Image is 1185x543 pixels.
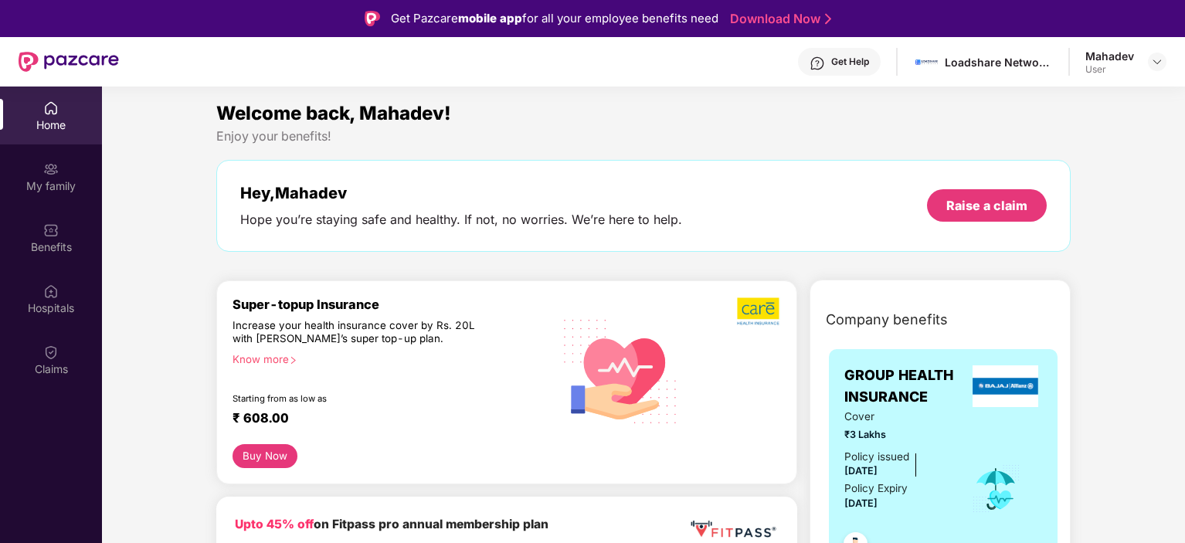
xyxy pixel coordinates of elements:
b: on Fitpass pro annual membership plan [235,517,548,531]
span: GROUP HEALTH INSURANCE [844,365,969,409]
div: Increase your health insurance cover by Rs. 20L with [PERSON_NAME]’s super top-up plan. [233,319,486,347]
span: Cover [844,409,950,425]
div: Enjoy your benefits! [216,128,1071,144]
strong: mobile app [458,11,522,25]
div: Super-topup Insurance [233,297,552,312]
div: Raise a claim [946,197,1027,214]
b: Upto 45% off [235,517,314,531]
div: Policy Expiry [844,480,908,497]
img: icon [971,463,1021,514]
img: Stroke [825,11,831,27]
img: svg+xml;base64,PHN2ZyBpZD0iSG9tZSIgeG1sbnM9Imh0dHA6Ly93d3cudzMub3JnLzIwMDAvc3ZnIiB3aWR0aD0iMjAiIG... [43,100,59,116]
div: User [1085,63,1134,76]
img: svg+xml;base64,PHN2ZyBpZD0iSG9zcGl0YWxzIiB4bWxucz0iaHR0cDovL3d3dy53My5vcmcvMjAwMC9zdmciIHdpZHRoPS... [43,283,59,299]
div: Loadshare Networks Pvt Ltd [945,55,1053,70]
img: svg+xml;base64,PHN2ZyBpZD0iRHJvcGRvd24tMzJ4MzIiIHhtbG5zPSJodHRwOi8vd3d3LnczLm9yZy8yMDAwL3N2ZyIgd2... [1151,56,1163,68]
img: svg+xml;base64,PHN2ZyB4bWxucz0iaHR0cDovL3d3dy53My5vcmcvMjAwMC9zdmciIHhtbG5zOnhsaW5rPSJodHRwOi8vd3... [552,300,690,440]
button: Buy Now [233,444,298,468]
span: right [289,356,297,365]
img: insurerLogo [973,365,1039,407]
img: svg+xml;base64,PHN2ZyBpZD0iQ2xhaW0iIHhtbG5zPSJodHRwOi8vd3d3LnczLm9yZy8yMDAwL3N2ZyIgd2lkdGg9IjIwIi... [43,344,59,360]
span: ₹3 Lakhs [844,427,950,443]
span: [DATE] [844,497,878,509]
div: Starting from as low as [233,393,487,404]
img: svg+xml;base64,PHN2ZyB3aWR0aD0iMjAiIGhlaWdodD0iMjAiIHZpZXdCb3g9IjAgMCAyMCAyMCIgZmlsbD0ibm9uZSIgeG... [43,161,59,177]
img: New Pazcare Logo [19,52,119,72]
div: ₹ 608.00 [233,410,537,429]
img: svg+xml;base64,PHN2ZyBpZD0iQmVuZWZpdHMiIHhtbG5zPSJodHRwOi8vd3d3LnczLm9yZy8yMDAwL3N2ZyIgd2lkdGg9Ij... [43,222,59,238]
span: Welcome back, Mahadev! [216,102,451,124]
img: svg+xml;base64,PHN2ZyBpZD0iSGVscC0zMngzMiIgeG1sbnM9Imh0dHA6Ly93d3cudzMub3JnLzIwMDAvc3ZnIiB3aWR0aD... [810,56,825,71]
div: Hope you’re staying safe and healthy. If not, no worries. We’re here to help. [240,212,682,228]
div: Know more [233,353,543,364]
a: Download Now [730,11,827,27]
span: Company benefits [826,309,948,331]
span: [DATE] [844,465,878,477]
div: Get Help [831,56,869,68]
div: Policy issued [844,449,909,465]
div: Hey, Mahadev [240,184,682,202]
div: Mahadev [1085,49,1134,63]
img: Logo [365,11,380,26]
img: 1629197545249.jpeg [915,51,938,73]
div: Get Pazcare for all your employee benefits need [391,9,718,28]
img: b5dec4f62d2307b9de63beb79f102df3.png [737,297,781,326]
